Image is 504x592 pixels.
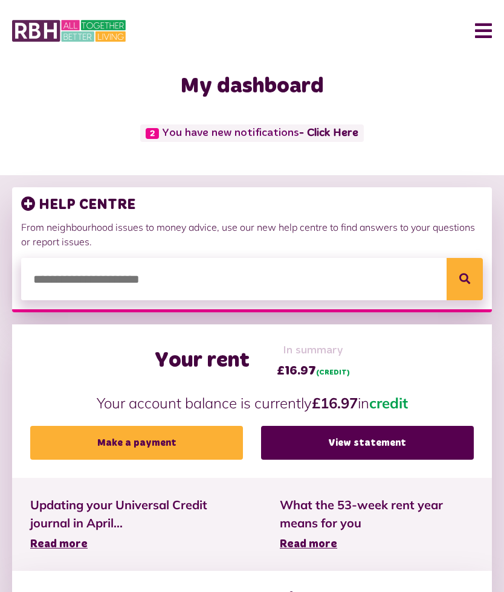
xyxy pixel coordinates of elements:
a: What the 53-week rent year means for you Read more [280,496,474,553]
span: Read more [280,539,337,550]
a: View statement [261,426,474,460]
span: credit [369,394,408,412]
h2: Your rent [155,348,250,374]
p: Your account balance is currently in [30,392,474,414]
span: (CREDIT) [316,369,350,376]
strong: £16.97 [312,394,358,412]
a: Make a payment [30,426,243,460]
p: From neighbourhood issues to money advice, use our new help centre to find answers to your questi... [21,220,483,249]
span: You have new notifications [140,124,363,142]
img: MyRBH [12,18,126,43]
a: Updating your Universal Credit journal in April... Read more [30,496,244,553]
span: In summary [277,343,350,359]
span: What the 53-week rent year means for you [280,496,474,532]
span: Updating your Universal Credit journal in April... [30,496,244,532]
a: - Click Here [299,127,358,138]
h1: My dashboard [12,74,492,100]
span: £16.97 [277,362,350,380]
h3: HELP CENTRE [21,196,483,214]
span: Read more [30,539,88,550]
span: 2 [146,128,159,139]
